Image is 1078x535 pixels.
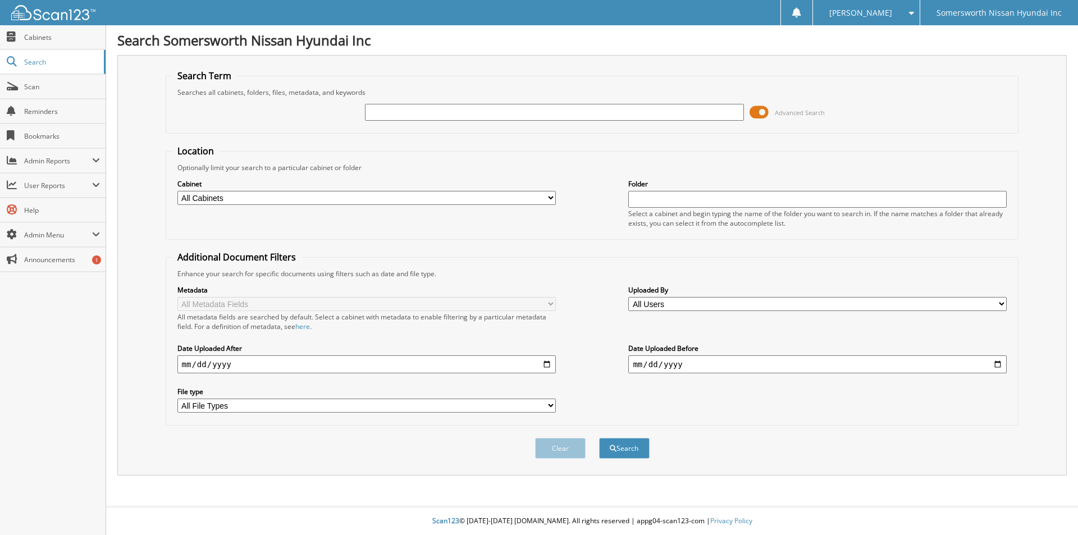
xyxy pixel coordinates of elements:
[117,31,1067,49] h1: Search Somersworth Nissan Hyundai Inc
[599,438,650,459] button: Search
[628,285,1007,295] label: Uploaded By
[172,269,1013,278] div: Enhance your search for specific documents using filters such as date and file type.
[432,516,459,525] span: Scan123
[177,179,556,189] label: Cabinet
[24,205,100,215] span: Help
[92,255,101,264] div: 1
[177,387,556,396] label: File type
[106,507,1078,535] div: © [DATE]-[DATE] [DOMAIN_NAME]. All rights reserved | appg04-scan123-com |
[177,312,556,331] div: All metadata fields are searched by default. Select a cabinet with metadata to enable filtering b...
[535,438,586,459] button: Clear
[24,131,100,141] span: Bookmarks
[710,516,752,525] a: Privacy Policy
[24,82,100,92] span: Scan
[628,344,1007,353] label: Date Uploaded Before
[1022,481,1078,535] iframe: Chat Widget
[177,355,556,373] input: start
[24,57,98,67] span: Search
[177,344,556,353] label: Date Uploaded After
[829,10,892,16] span: [PERSON_NAME]
[177,285,556,295] label: Metadata
[24,181,92,190] span: User Reports
[172,88,1013,97] div: Searches all cabinets, folders, files, metadata, and keywords
[24,255,100,264] span: Announcements
[628,209,1007,228] div: Select a cabinet and begin typing the name of the folder you want to search in. If the name match...
[172,70,237,82] legend: Search Term
[24,107,100,116] span: Reminders
[24,33,100,42] span: Cabinets
[295,322,310,331] a: here
[172,163,1013,172] div: Optionally limit your search to a particular cabinet or folder
[628,355,1007,373] input: end
[24,156,92,166] span: Admin Reports
[628,179,1007,189] label: Folder
[172,145,220,157] legend: Location
[11,5,95,20] img: scan123-logo-white.svg
[937,10,1062,16] span: Somersworth Nissan Hyundai Inc
[775,108,825,117] span: Advanced Search
[172,251,302,263] legend: Additional Document Filters
[24,230,92,240] span: Admin Menu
